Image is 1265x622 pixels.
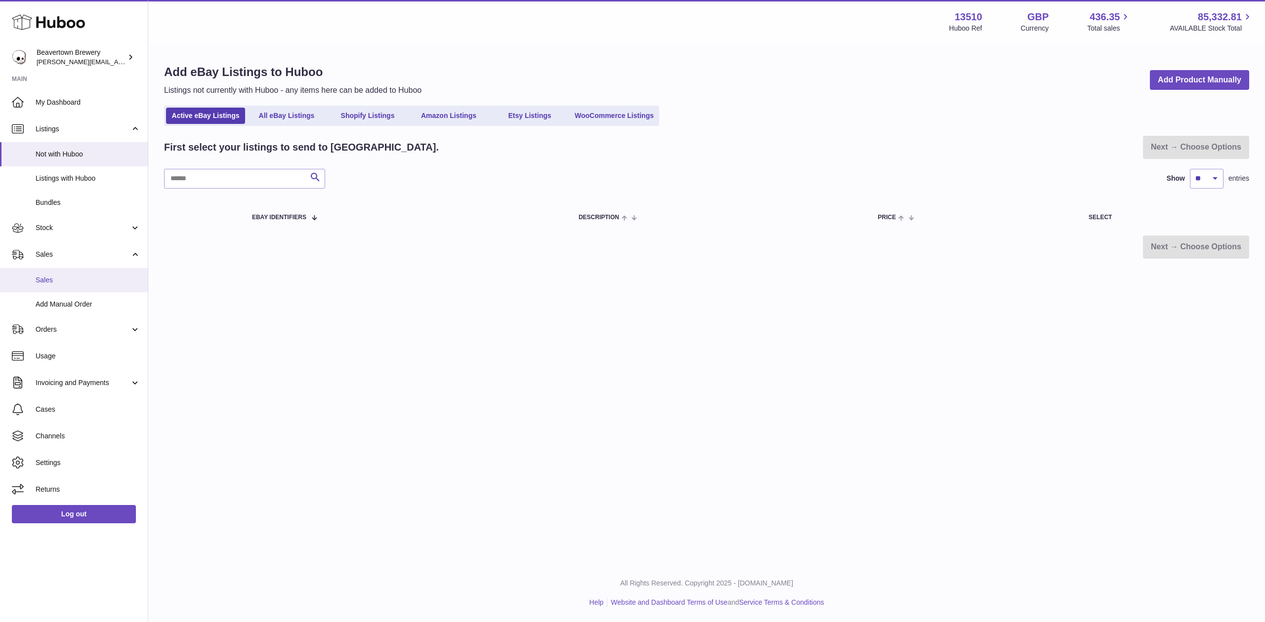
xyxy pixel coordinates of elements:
[36,98,140,107] span: My Dashboard
[36,300,140,309] span: Add Manual Order
[12,505,136,523] a: Log out
[409,108,488,124] a: Amazon Listings
[1027,10,1049,24] strong: GBP
[955,10,982,24] strong: 13510
[571,108,657,124] a: WooCommerce Listings
[328,108,407,124] a: Shopify Listings
[1170,24,1253,33] span: AVAILABLE Stock Total
[156,579,1257,588] p: All Rights Reserved. Copyright 2025 - [DOMAIN_NAME]
[1087,24,1131,33] span: Total sales
[1198,10,1242,24] span: 85,332.81
[1021,24,1049,33] div: Currency
[36,431,140,441] span: Channels
[1167,174,1185,183] label: Show
[611,598,727,606] a: Website and Dashboard Terms of Use
[490,108,569,124] a: Etsy Listings
[590,598,604,606] a: Help
[36,250,130,259] span: Sales
[1090,10,1120,24] span: 436.35
[36,275,140,285] span: Sales
[1150,70,1249,90] a: Add Product Manually
[1087,10,1131,33] a: 436.35 Total sales
[36,351,140,361] span: Usage
[949,24,982,33] div: Huboo Ref
[164,64,422,80] h1: Add eBay Listings to Huboo
[36,150,140,159] span: Not with Huboo
[36,124,130,134] span: Listings
[36,485,140,494] span: Returns
[166,108,245,124] a: Active eBay Listings
[579,214,619,221] span: Description
[607,598,824,607] li: and
[36,223,130,233] span: Stock
[36,174,140,183] span: Listings with Huboo
[164,141,439,154] h2: First select your listings to send to [GEOGRAPHIC_DATA].
[164,85,422,96] p: Listings not currently with Huboo - any items here can be added to Huboo
[878,214,896,221] span: Price
[36,458,140,467] span: Settings
[739,598,824,606] a: Service Terms & Conditions
[1228,174,1249,183] span: entries
[1089,214,1239,221] div: Select
[36,378,130,388] span: Invoicing and Payments
[252,214,306,221] span: eBay Identifiers
[36,325,130,334] span: Orders
[37,58,251,66] span: [PERSON_NAME][EMAIL_ADDRESS][PERSON_NAME][DOMAIN_NAME]
[36,198,140,207] span: Bundles
[247,108,326,124] a: All eBay Listings
[12,50,27,65] img: Matthew.McCormack@beavertownbrewery.co.uk
[36,405,140,414] span: Cases
[1170,10,1253,33] a: 85,332.81 AVAILABLE Stock Total
[37,48,126,67] div: Beavertown Brewery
